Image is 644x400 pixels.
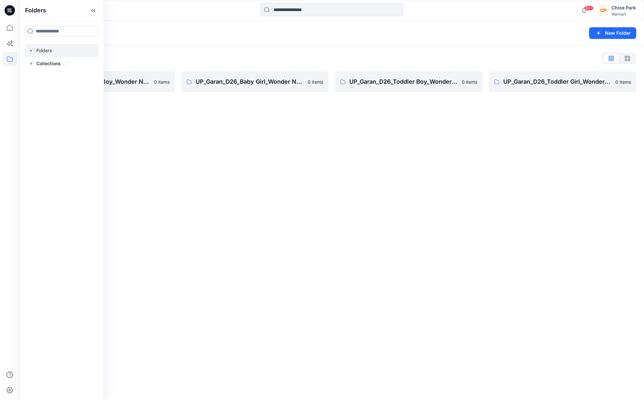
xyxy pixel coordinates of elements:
[597,5,609,16] div: CP
[308,79,323,85] p: 0 items
[503,77,612,86] p: UP_Garan_D26_Toddler Girl_Wonder_Nation
[196,77,304,86] p: UP_Garan_D26_Baby Girl_Wonder Nation
[462,79,477,85] p: 0 items
[154,79,170,85] p: 0 items
[335,71,483,92] a: UP_Garan_D26_Toddler Boy_Wonder_Nation0 items
[584,6,594,11] span: 99+
[612,12,636,17] div: Walmart
[349,77,458,86] p: UP_Garan_D26_Toddler Boy_Wonder_Nation
[612,4,636,12] div: Chloe Park
[36,60,61,67] p: Collections
[615,79,631,85] p: 0 items
[181,71,329,92] a: UP_Garan_D26_Baby Girl_Wonder Nation0 items
[589,27,636,39] button: New Folder
[489,71,637,92] a: UP_Garan_D26_Toddler Girl_Wonder_Nation0 items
